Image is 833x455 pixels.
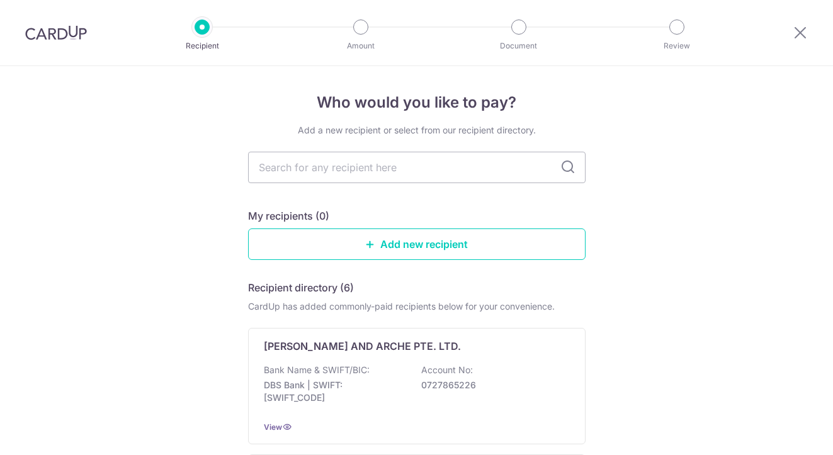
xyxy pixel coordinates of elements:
div: CardUp has added commonly-paid recipients below for your convenience. [248,300,586,313]
a: Add new recipient [248,228,586,260]
p: Review [630,40,723,52]
p: Amount [314,40,407,52]
input: Search for any recipient here [248,152,586,183]
div: Add a new recipient or select from our recipient directory. [248,124,586,137]
h5: My recipients (0) [248,208,329,223]
p: Bank Name & SWIFT/BIC: [264,364,370,376]
a: View [264,422,282,432]
p: Account No: [421,364,473,376]
h4: Who would you like to pay? [248,91,586,114]
p: Recipient [156,40,249,52]
img: CardUp [25,25,87,40]
p: [PERSON_NAME] AND ARCHE PTE. LTD. [264,339,461,354]
p: DBS Bank | SWIFT: [SWIFT_CODE] [264,379,405,404]
h5: Recipient directory (6) [248,280,354,295]
p: 0727865226 [421,379,562,391]
p: Document [472,40,565,52]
